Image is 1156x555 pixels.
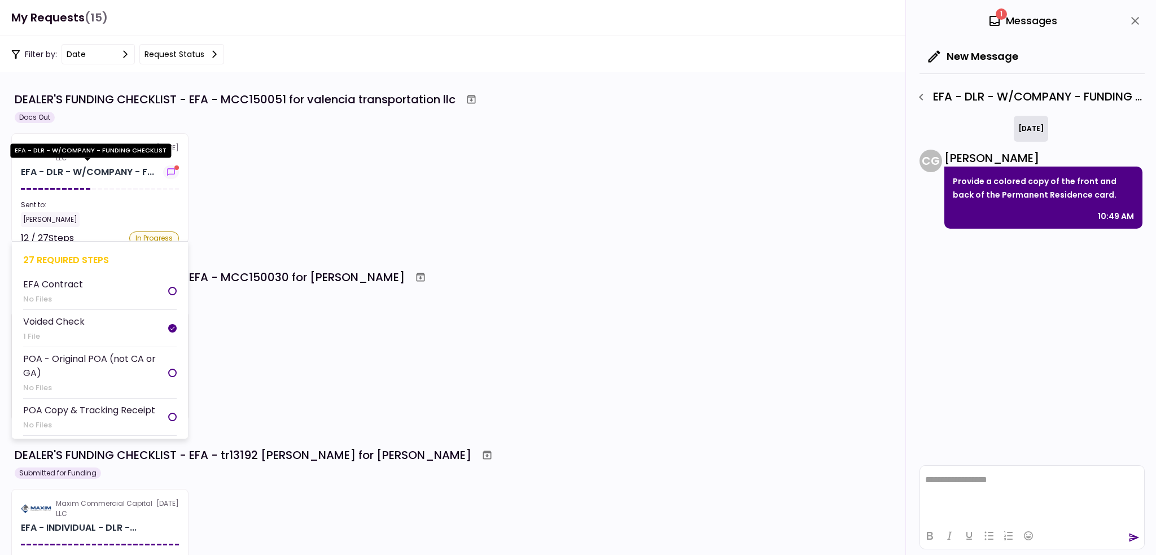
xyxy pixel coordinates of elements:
button: show-messages [163,165,179,179]
div: Docs Out [15,112,55,123]
button: Archive workflow [477,445,497,465]
div: 27 required steps [23,253,177,267]
span: 1 [996,8,1007,20]
div: EFA - DLR - W/COMPANY - FUNDING CHECKLIST - Proof of Citizenship or Work Authorization [912,88,1145,107]
div: [DATE] [21,499,179,519]
div: [PERSON_NAME] [21,212,80,227]
img: Partner logo [21,504,51,514]
button: Numbered list [999,528,1018,544]
button: Underline [960,528,979,544]
div: [PERSON_NAME] [944,150,1142,167]
div: Maxim Commercial Capital LLC [56,499,156,519]
div: 12 / 27 Steps [21,231,74,245]
button: New Message [919,42,1027,71]
div: POA Copy & Tracking Receipt [23,403,155,417]
div: In Progress [129,231,179,245]
div: Messages [988,12,1057,29]
button: send [1128,532,1140,543]
button: date [62,44,135,64]
div: Sent to: [21,200,179,210]
div: No Files [23,419,155,431]
div: No Files [23,294,83,305]
div: EFA - DLR - W/COMPANY - FUNDING CHECKLIST [10,143,171,158]
button: Emojis [1019,528,1038,544]
div: Maxim Commercial Capital LLC [56,143,156,163]
div: No Files [23,382,168,394]
div: EFA Contract [23,277,83,291]
div: [DATE] [21,143,179,163]
span: (15) [85,6,108,29]
button: Bullet list [979,528,999,544]
h1: My Requests [11,6,108,29]
button: close [1126,11,1145,30]
div: EFA - DLR - W/COMPANY - FUNDING CHECKLIST [21,165,154,179]
div: DEALER'S FUNDING CHECKLIST - EFA - MCC150051 for valencia transportation llc [15,91,456,108]
button: Bold [920,528,939,544]
div: Voided Check [23,314,85,329]
iframe: Rich Text Area [920,466,1144,522]
div: C G [919,150,942,172]
div: [DATE] [1014,116,1048,142]
p: Provide a colored copy of the front and back of the Permanent Residence card. [953,174,1134,202]
div: DEALER'S FUNDING CHECKLIST - EFA - MCC150030 for [PERSON_NAME] [15,269,405,286]
div: 1 File [23,331,85,342]
div: DEALER'S FUNDING CHECKLIST - EFA - tr13192 [PERSON_NAME] for [PERSON_NAME] [15,447,471,464]
div: Submitted for Funding [15,467,101,479]
button: Archive workflow [461,89,481,110]
div: POA - Original POA (not CA or GA) [23,352,168,380]
button: Italic [940,528,959,544]
button: Archive workflow [410,267,431,287]
div: Filter by: [11,44,224,64]
div: EFA - INDIVIDUAL - DLR - FUNDING CHECKLIST [21,521,137,535]
button: Request status [139,44,224,64]
div: 10:49 AM [1098,209,1134,223]
div: date [67,48,86,60]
